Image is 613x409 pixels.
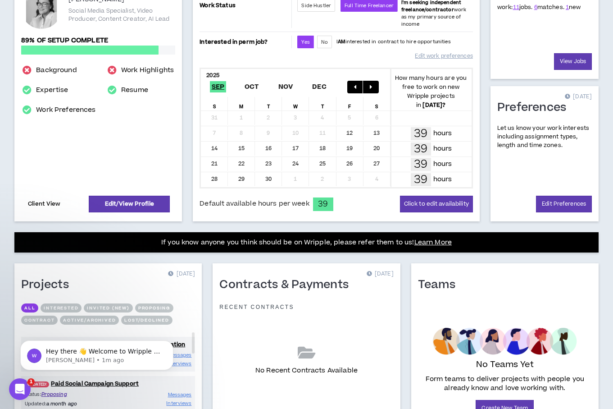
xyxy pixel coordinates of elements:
[476,358,534,371] p: No Teams Yet
[25,400,108,408] p: Updated:
[566,3,569,11] a: 1
[219,278,355,292] h1: Contracts & Payments
[84,303,132,312] button: Invited (new)
[21,36,175,46] p: 89% of setup complete
[422,101,445,109] b: [DATE] ?
[210,81,227,92] span: Sep
[433,159,452,169] p: hours
[161,237,452,248] p: If you know anyone you think should be on Wripple, please refer them to us!
[200,36,290,48] p: Interested in perm job?
[46,400,77,407] i: a month ago
[433,129,452,138] p: hours
[554,53,592,70] a: View Jobs
[7,322,187,385] iframe: Intercom notifications message
[338,38,345,45] strong: AM
[27,196,62,212] a: Client View
[565,92,592,101] p: [DATE]
[89,196,170,212] a: Edit/View Profile
[25,391,108,398] p: Status:
[363,97,391,110] div: S
[534,3,537,11] a: 6
[166,399,191,408] a: Interviews
[68,7,175,23] p: Social Media Specialist, Video Producer, Content Creator, AI Lead
[9,378,31,400] iframe: Intercom live chat
[321,39,328,46] span: No
[255,366,358,376] p: No Recent Contracts Available
[27,378,35,386] span: 1
[36,105,95,115] a: Work Preferences
[414,238,452,247] a: Learn More
[422,375,588,393] p: Form teams to deliver projects with people you already know and love working with.
[21,316,58,325] button: Contract
[534,3,564,11] span: matches.
[391,74,472,110] p: How many hours are you free to work on new Wripple projects in
[168,270,195,279] p: [DATE]
[310,81,328,92] span: Dec
[60,316,119,325] button: Active/Archived
[277,81,295,92] span: Nov
[301,2,331,9] span: Side Hustler
[497,101,573,115] h1: Preferences
[400,196,473,212] button: Click to edit availability
[243,81,261,92] span: Oct
[566,3,581,11] span: new
[536,196,592,212] a: Edit Preferences
[36,65,77,76] a: Background
[168,391,192,398] span: Messages
[336,38,451,46] p: I interested in contract to hire opportunities
[513,3,533,11] span: jobs.
[309,97,336,110] div: T
[282,97,309,110] div: W
[367,270,394,279] p: [DATE]
[433,144,452,154] p: hours
[200,199,309,209] span: Default available hours per week
[166,400,191,407] span: Interviews
[121,65,174,76] a: Work Highlights
[121,85,148,96] a: Resume
[201,97,228,110] div: S
[336,97,363,110] div: F
[301,39,309,46] span: Yes
[25,381,49,387] span: UPDATED!
[206,71,219,79] b: 2025
[228,97,255,110] div: M
[497,124,592,150] p: Let us know your work interests including assignment types, length and time zones.
[415,48,472,64] a: Edit work preferences
[41,391,67,398] span: Proposing
[418,278,462,292] h1: Teams
[21,278,76,292] h1: Projects
[433,175,452,184] p: hours
[135,303,173,312] button: Proposing
[433,328,577,355] img: empty
[168,391,192,399] a: Messages
[21,303,38,312] button: All
[219,303,294,311] p: Recent Contracts
[41,303,82,312] button: Interested
[36,85,68,96] a: Expertise
[255,97,282,110] div: T
[513,3,519,11] a: 11
[121,316,172,325] button: Lost/Declined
